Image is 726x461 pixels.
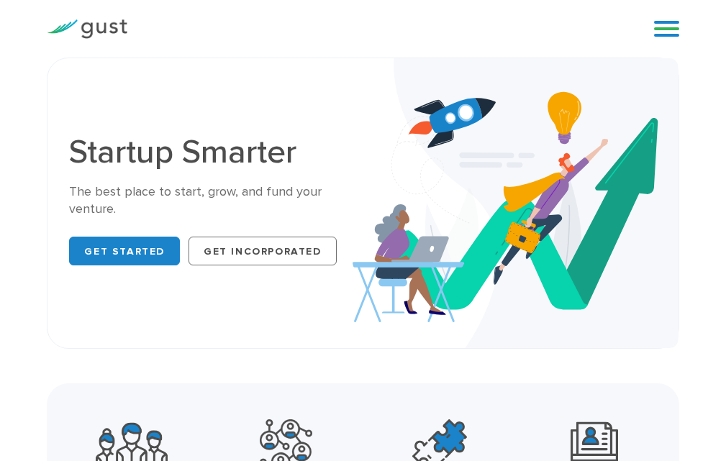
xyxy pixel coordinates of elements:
img: Startup Smarter Hero [353,58,679,348]
a: Get Started [69,237,180,265]
div: The best place to start, grow, and fund your venture. [69,183,352,218]
img: Gust Logo [47,19,127,39]
h1: Startup Smarter [69,136,352,169]
a: Get Incorporated [189,237,337,265]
